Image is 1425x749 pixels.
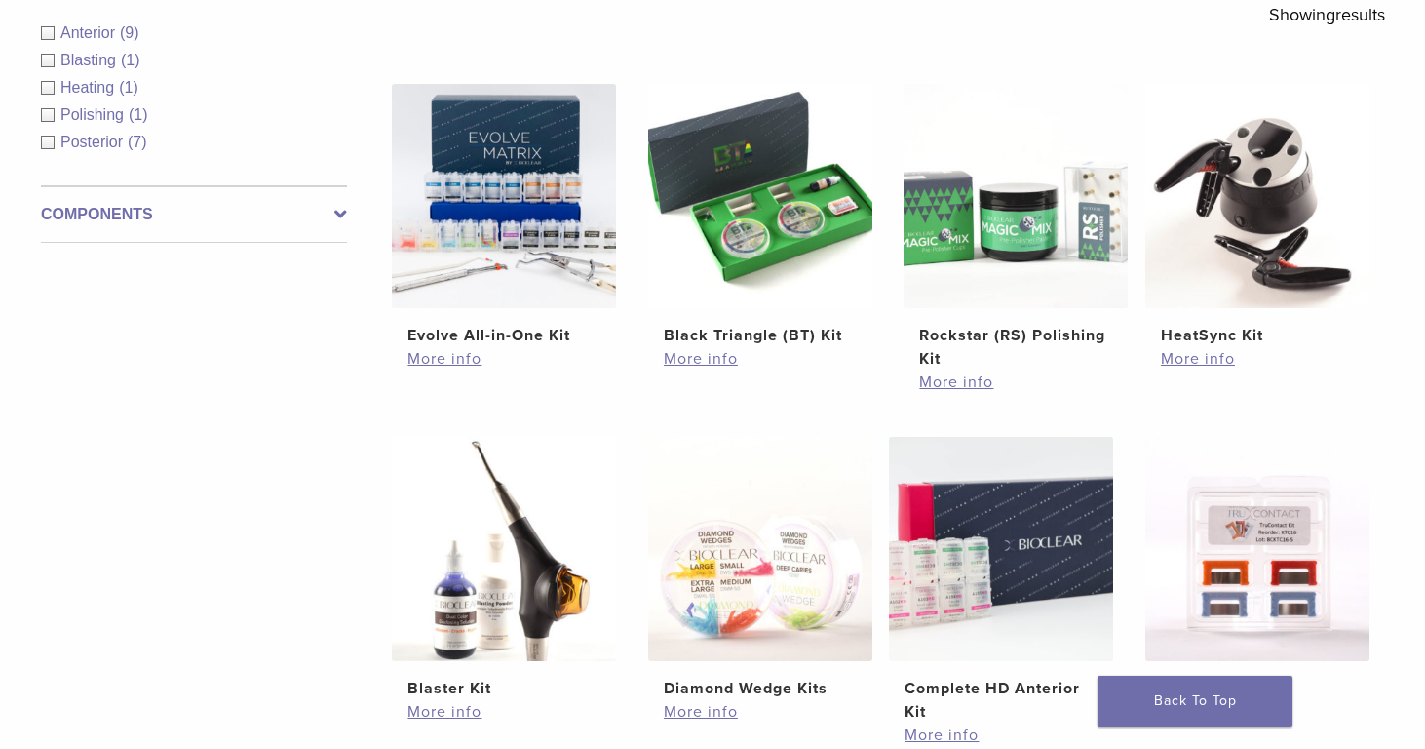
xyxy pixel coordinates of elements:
[128,134,147,150] span: (7)
[1145,437,1369,661] img: TruContact Kit
[1144,437,1371,700] a: TruContact KitTruContact Kit
[889,437,1113,661] img: Complete HD Anterior Kit
[905,724,1098,747] a: More info
[664,324,857,347] h2: Black Triangle (BT) Kit
[888,437,1115,724] a: Complete HD Anterior KitComplete HD Anterior Kit
[648,437,872,661] img: Diamond Wedge Kits
[905,677,1098,724] h2: Complete HD Anterior Kit
[60,106,129,123] span: Polishing
[120,24,139,41] span: (9)
[392,84,616,308] img: Evolve All-in-One Kit
[648,84,872,308] img: Black Triangle (BT) Kit
[407,324,600,347] h2: Evolve All-in-One Kit
[121,52,140,68] span: (1)
[60,134,128,150] span: Posterior
[903,84,1130,371] a: Rockstar (RS) Polishing KitRockstar (RS) Polishing Kit
[391,84,618,347] a: Evolve All-in-One KitEvolve All-in-One Kit
[407,677,600,700] h2: Blaster Kit
[41,203,347,226] label: Components
[407,700,600,724] a: More info
[919,324,1112,371] h2: Rockstar (RS) Polishing Kit
[392,437,616,661] img: Blaster Kit
[391,437,618,700] a: Blaster KitBlaster Kit
[664,347,857,371] a: More info
[1145,84,1369,308] img: HeatSync Kit
[664,677,857,700] h2: Diamond Wedge Kits
[1161,347,1354,371] a: More info
[919,371,1112,394] a: More info
[60,52,121,68] span: Blasting
[647,437,874,700] a: Diamond Wedge KitsDiamond Wedge Kits
[1144,84,1371,347] a: HeatSync KitHeatSync Kit
[904,84,1128,308] img: Rockstar (RS) Polishing Kit
[1098,676,1292,727] a: Back To Top
[129,106,148,123] span: (1)
[119,79,138,96] span: (1)
[407,347,600,371] a: More info
[664,700,857,724] a: More info
[1161,324,1354,347] h2: HeatSync Kit
[647,84,874,347] a: Black Triangle (BT) KitBlack Triangle (BT) Kit
[60,79,119,96] span: Heating
[60,24,120,41] span: Anterior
